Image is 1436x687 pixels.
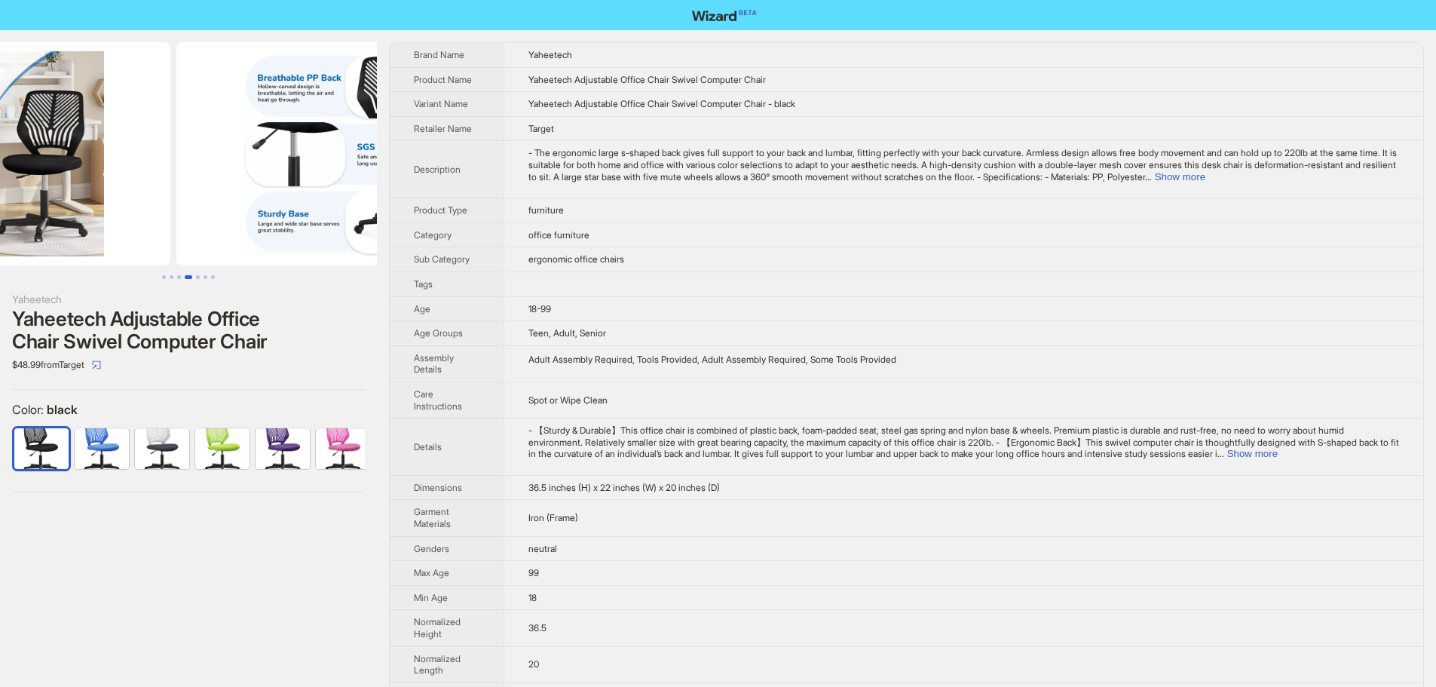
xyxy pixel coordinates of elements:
[528,229,589,241] span: office furniture
[528,303,551,314] span: 18-99
[528,327,606,339] span: Teen, Adult, Senior
[170,275,173,279] button: Go to slide 2
[75,428,129,469] img: blue
[414,441,442,452] span: Details
[195,428,250,469] img: green
[414,229,452,241] span: Category
[528,622,547,633] span: 36.5
[1155,171,1205,182] button: Expand
[414,352,454,376] span: Assembly Details
[528,543,557,554] span: neutral
[414,74,472,85] span: Product Name
[195,427,250,468] label: available
[528,123,554,134] span: Target
[414,653,461,676] span: Normalized Length
[528,49,572,60] span: Yaheetech
[185,275,192,279] button: Go to slide 4
[14,428,69,469] img: black
[528,512,578,523] span: Iron (Frame)
[414,506,451,529] span: Garment Materials
[414,543,449,554] span: Genders
[528,98,795,109] span: Yaheetech Adjustable Office Chair Swivel Computer Chair - black
[414,49,464,60] span: Brand Name
[196,275,200,279] button: Go to slide 5
[414,567,449,578] span: Max Age
[414,388,462,412] span: Care Instructions
[414,204,467,216] span: Product Type
[528,394,608,406] span: Spot or Wipe Clean
[528,147,1399,182] div: - The ergonomic large s-shaped back gives full support to your back and lumbar, fitting perfectly...
[414,278,433,290] span: Tags
[528,567,539,578] span: 99
[204,275,207,279] button: Go to slide 6
[414,482,462,493] span: Dimensions
[316,427,370,468] label: available
[135,428,189,469] img: dark gray
[162,275,166,279] button: Go to slide 1
[528,592,537,603] span: 18
[528,482,720,493] span: 36.5 inches (H) x 22 inches (W) x 20 inches (D)
[14,427,69,468] label: available
[1227,448,1278,459] button: Expand
[211,275,215,279] button: Go to slide 7
[414,98,468,109] span: Variant Name
[414,616,461,639] span: Normalized Height
[528,658,539,670] span: 20
[1145,171,1152,182] span: ...
[414,253,470,265] span: Sub Category
[92,360,101,370] span: select
[256,427,310,468] label: available
[1217,448,1224,459] span: ...
[256,428,310,469] img: purple
[414,123,472,134] span: Retailer Name
[135,427,189,468] label: available
[12,291,365,308] div: Yaheetech
[47,402,78,417] span: black
[528,425,1399,460] div: - 【Sturdy & Durable】This office chair is combined of plastic back, foam-padded seat, steel gas sp...
[177,275,181,279] button: Go to slide 3
[12,353,365,377] div: $48.99 from Target
[528,147,1397,182] span: - The ergonomic large s-shaped back gives full support to your back and lumbar, fitting perfectly...
[528,74,766,85] span: Yaheetech Adjustable Office Chair Swivel Computer Chair
[176,42,514,265] img: Yaheetech Adjustable Office Chair Swivel Computer Chair Yaheetech Adjustable Office Chair Swivel ...
[414,592,448,603] span: Min Age
[12,402,47,417] span: Color :
[528,204,564,216] span: furniture
[414,164,461,175] span: Description
[528,354,1399,366] div: Adult Assembly Required, Tools Provided, Adult Assembly Required, Some Tools Provided
[316,428,370,469] img: rose red
[75,427,129,468] label: available
[528,253,624,265] span: ergonomic office chairs
[528,425,1399,459] span: - 【Sturdy & Durable】This office chair is combined of plastic back, foam-padded seat, steel gas sp...
[414,327,463,339] span: Age Groups
[12,308,365,353] div: Yaheetech Adjustable Office Chair Swivel Computer Chair
[414,303,430,314] span: Age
